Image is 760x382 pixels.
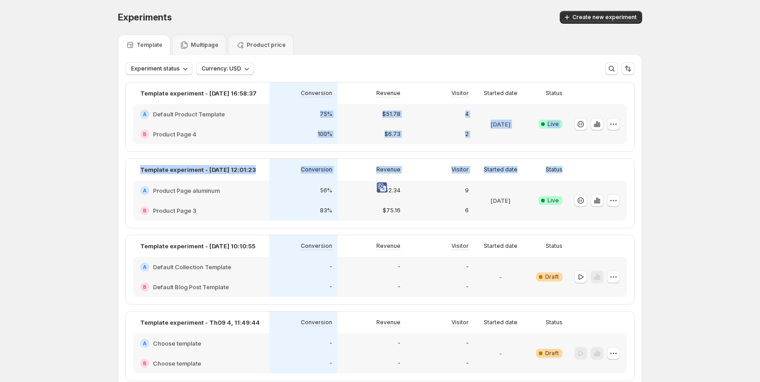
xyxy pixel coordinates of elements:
p: - [398,263,400,271]
p: - [329,360,332,367]
p: Started date [484,319,517,326]
h2: Choose template [153,359,201,368]
h2: Default Collection Template [153,262,231,271]
h2: Product Page 3 [153,206,197,215]
p: Template experiment - [DATE] 10:10:55 [140,241,255,251]
p: Conversion [301,166,332,173]
h2: B [143,208,147,213]
p: - [398,340,400,347]
p: [DATE] [491,120,511,129]
p: - [466,283,469,291]
span: Draft [545,273,559,281]
span: Experiments [118,12,172,23]
p: $362.34 [377,187,400,194]
p: 100% [318,131,332,138]
p: - [329,283,332,291]
p: $75.16 [383,207,400,214]
p: Started date [484,166,517,173]
p: Template [137,41,162,49]
p: - [499,349,502,358]
p: - [466,340,469,347]
p: Template experiment - [DATE] 12:01:23 [140,165,256,174]
p: 6 [465,207,469,214]
p: Conversion [301,242,332,250]
h2: A [143,188,147,193]
p: Status [546,166,562,173]
p: - [398,283,400,291]
p: Revenue [376,242,400,250]
h2: A [143,341,147,346]
h2: B [143,361,147,366]
span: Live [547,121,559,128]
p: Started date [484,90,517,97]
p: 75% [320,111,332,118]
span: Experiment status [131,65,180,72]
h2: Choose template [153,339,201,348]
button: Create new experiment [560,11,642,24]
h2: Default Product Template [153,110,225,119]
p: 2 [465,131,469,138]
p: [DATE] [491,196,511,205]
p: $51.78 [382,111,400,118]
p: Visitor [451,90,469,97]
h2: Product Page 4 [153,130,196,139]
p: - [329,263,332,271]
p: Visitor [451,166,469,173]
p: Visitor [451,319,469,326]
p: - [466,263,469,271]
p: Multipage [191,41,218,49]
button: Currency: USD [196,62,254,75]
p: Template experiment - Th09 4, 11:49:44 [140,318,260,327]
p: Product price [247,41,286,49]
p: - [398,360,400,367]
p: $6.73 [385,131,400,138]
p: Status [546,319,562,326]
p: 56% [320,187,332,194]
h2: A [143,264,147,270]
p: Revenue [376,319,400,326]
p: 9 [465,187,469,194]
p: - [466,360,469,367]
span: Currency: USD [202,65,241,72]
h2: Product Page aluminum [153,186,220,195]
span: Live [547,197,559,204]
h2: A [143,111,147,117]
p: Conversion [301,90,332,97]
p: - [499,272,502,281]
p: - [329,340,332,347]
p: 4 [465,111,469,118]
button: Sort the results [622,62,634,75]
p: Visitor [451,242,469,250]
p: Started date [484,242,517,250]
button: Experiment status [126,62,193,75]
h2: B [143,284,147,290]
span: Create new experiment [573,14,637,21]
p: Revenue [376,90,400,97]
p: 83% [320,207,332,214]
p: Status [546,242,562,250]
h2: Default Blog Post Template [153,282,229,292]
p: Conversion [301,319,332,326]
p: Revenue [376,166,400,173]
p: Status [546,90,562,97]
p: Template experiment - [DATE] 16:58:37 [140,89,257,98]
h2: B [143,131,147,137]
span: Draft [545,350,559,357]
